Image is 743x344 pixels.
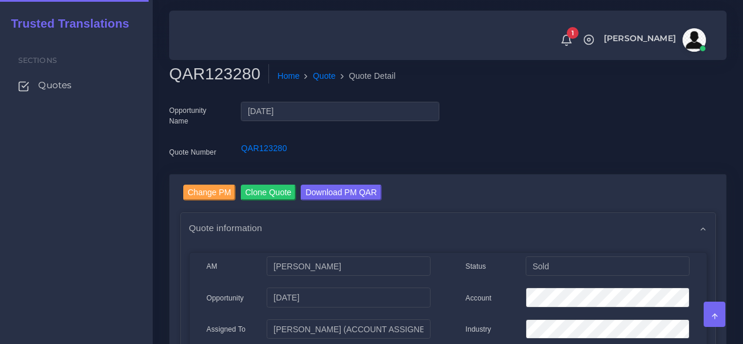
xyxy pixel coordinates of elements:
h2: Trusted Translations [3,16,129,31]
span: Quote information [189,221,263,235]
label: Opportunity Name [169,105,223,126]
label: AM [207,261,217,272]
span: [PERSON_NAME] [604,34,676,42]
label: Industry [466,324,492,335]
a: Quote [313,70,336,82]
a: Trusted Translations [3,14,129,34]
div: Quote information [181,213,715,243]
input: Clone Quote [241,185,297,201]
input: Download PM QAR [301,185,381,201]
a: QAR123280 [241,143,287,153]
span: Sections [18,56,57,65]
span: 1 [567,27,579,39]
a: [PERSON_NAME]avatar [598,28,710,52]
input: Change PM [183,185,236,201]
a: Home [277,70,300,82]
label: Opportunity [207,293,244,303]
a: 1 [556,34,577,46]
span: Quotes [38,79,72,92]
label: Account [466,293,492,303]
li: Quote Detail [336,70,396,82]
label: Quote Number [169,147,216,158]
h2: QAR123280 [169,64,269,84]
label: Status [466,261,486,272]
a: Quotes [9,73,144,98]
img: avatar [683,28,706,52]
input: pm [267,319,430,339]
label: Assigned To [207,324,246,335]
